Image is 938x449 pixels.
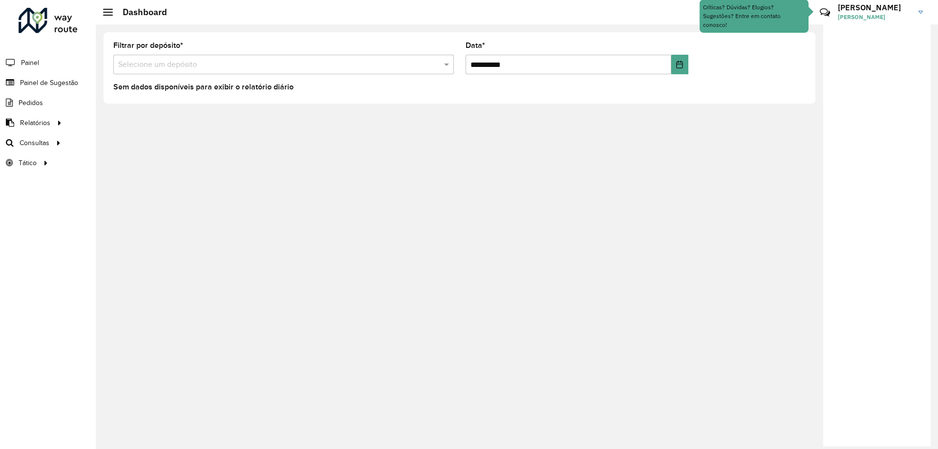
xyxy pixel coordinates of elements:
label: Sem dados disponíveis para exibir o relatório diário [113,81,294,93]
span: [PERSON_NAME] [838,13,911,21]
span: Painel de Sugestão [20,78,78,88]
label: Filtrar por depósito [113,40,183,51]
h3: [PERSON_NAME] [838,3,911,12]
span: Painel [21,58,39,68]
button: Choose Date [671,55,688,74]
span: Pedidos [19,98,43,108]
span: Tático [19,158,37,168]
label: Data [466,40,485,51]
span: Relatórios [20,118,50,128]
h2: Dashboard [113,7,167,18]
span: Consultas [20,138,49,148]
a: Contato Rápido [814,2,835,23]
